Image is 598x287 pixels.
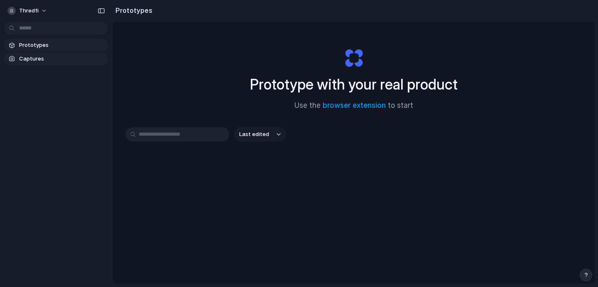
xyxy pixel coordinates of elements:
h1: Prototype with your real product [250,73,458,95]
button: thredfi [4,4,51,17]
a: browser extension [323,101,386,109]
span: Captures [19,55,105,63]
h2: Prototypes [112,5,152,15]
span: Use the to start [294,100,413,111]
span: Last edited [239,130,269,139]
button: Last edited [234,127,286,141]
span: thredfi [19,7,39,15]
a: Prototypes [4,39,108,51]
span: Prototypes [19,41,105,49]
a: Captures [4,53,108,65]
